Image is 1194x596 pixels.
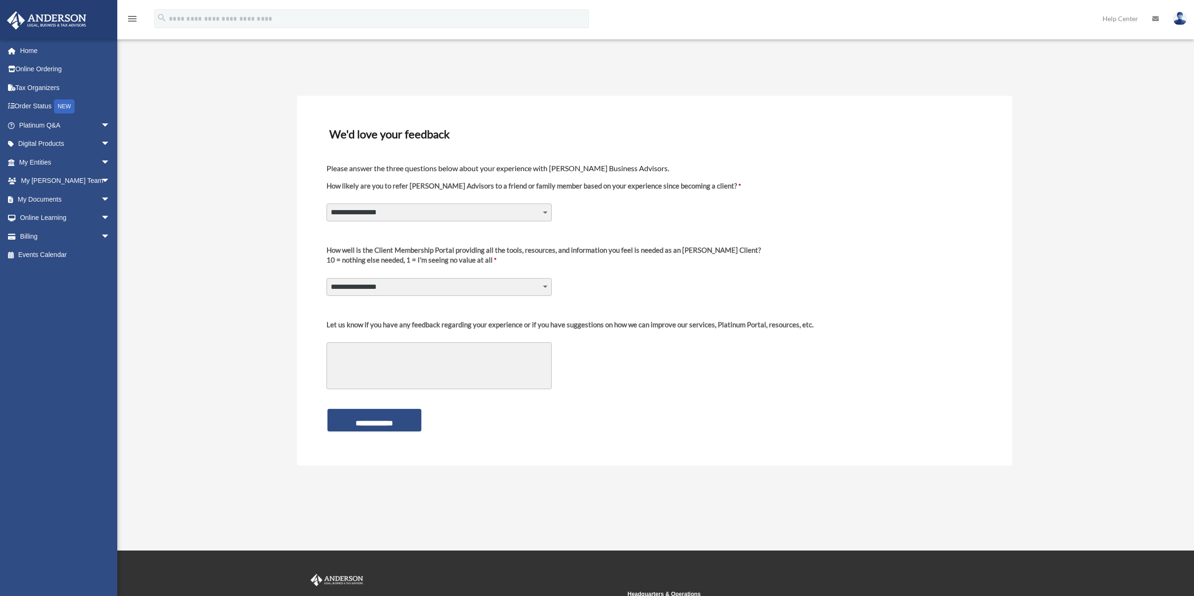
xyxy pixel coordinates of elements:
[127,13,138,24] i: menu
[101,153,120,172] span: arrow_drop_down
[54,99,75,113] div: NEW
[7,172,124,190] a: My [PERSON_NAME] Teamarrow_drop_down
[327,320,814,330] div: Let us know if you have any feedback regarding your experience or if you have suggestions on how ...
[4,11,89,30] img: Anderson Advisors Platinum Portal
[7,116,124,135] a: Platinum Q&Aarrow_drop_down
[101,172,120,191] span: arrow_drop_down
[7,135,124,153] a: Digital Productsarrow_drop_down
[7,190,124,209] a: My Documentsarrow_drop_down
[101,227,120,246] span: arrow_drop_down
[101,190,120,209] span: arrow_drop_down
[7,78,124,97] a: Tax Organizers
[7,41,124,60] a: Home
[157,13,167,23] i: search
[309,574,365,586] img: Anderson Advisors Platinum Portal
[7,97,124,116] a: Order StatusNEW
[7,153,124,172] a: My Entitiesarrow_drop_down
[7,60,124,79] a: Online Ordering
[101,116,120,135] span: arrow_drop_down
[7,209,124,227] a: Online Learningarrow_drop_down
[327,245,761,272] label: 10 = nothing else needed, 1 = I'm seeing no value at all
[326,124,984,144] h3: We'd love your feedback
[101,209,120,228] span: arrow_drop_down
[101,135,120,154] span: arrow_drop_down
[7,246,124,264] a: Events Calendar
[327,245,761,255] div: How well is the Client Membership Portal providing all the tools, resources, and information you ...
[327,163,983,174] h4: Please answer the three questions below about your experience with [PERSON_NAME] Business Advisors.
[127,16,138,24] a: menu
[7,227,124,246] a: Billingarrow_drop_down
[1173,12,1187,25] img: User Pic
[327,181,741,198] label: How likely are you to refer [PERSON_NAME] Advisors to a friend or family member based on your exp...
